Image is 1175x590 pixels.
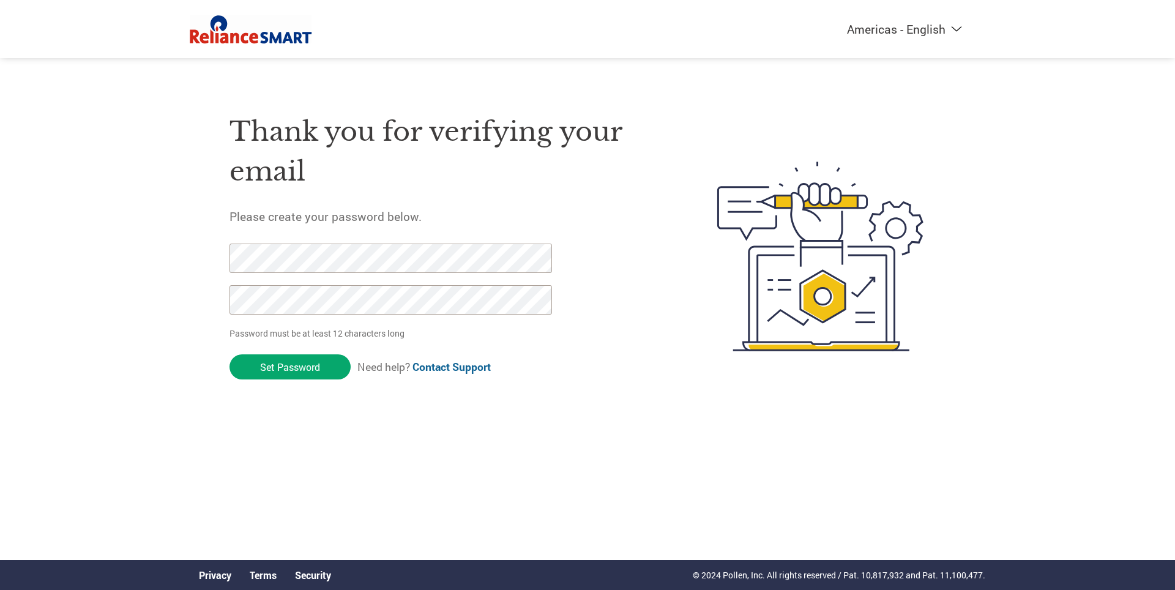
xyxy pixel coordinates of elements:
img: create-password [695,94,946,419]
input: Set Password [229,354,351,379]
img: Reliance Smart [190,12,312,46]
a: Security [295,569,331,581]
span: Need help? [357,360,491,374]
a: Terms [250,569,277,581]
p: Password must be at least 12 characters long [229,327,556,340]
p: © 2024 Pollen, Inc. All rights reserved / Pat. 10,817,932 and Pat. 11,100,477. [693,569,985,581]
a: Privacy [199,569,231,581]
a: Contact Support [412,360,491,374]
h5: Please create your password below. [229,209,659,224]
h1: Thank you for verifying your email [229,112,659,191]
